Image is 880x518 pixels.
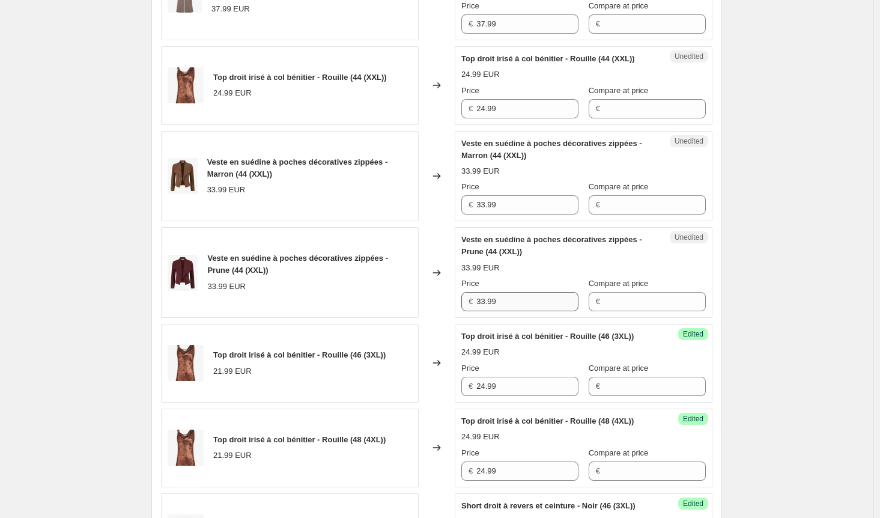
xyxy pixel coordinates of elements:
[461,165,500,177] div: 33.99 EUR
[589,279,649,288] span: Compare at price
[461,431,500,443] div: 24.99 EUR
[213,449,252,462] div: 21.99 EUR
[213,73,387,82] span: Top droit irisé à col bénitier - Rouille (44 (XXL))
[168,67,204,103] img: JOA-4214-1_80x.jpg
[596,297,600,306] span: €
[461,501,636,510] span: Short droit à revers et ceinture - Noir (46 (3XL))
[213,435,386,444] span: Top droit irisé à col bénitier - Rouille (48 (4XL))
[168,255,198,291] img: JOA-4737-1_80x.jpg
[213,365,252,377] div: 21.99 EUR
[683,499,703,508] span: Edited
[589,1,649,10] span: Compare at price
[675,136,703,146] span: Unedited
[213,87,252,99] div: 24.99 EUR
[589,86,649,95] span: Compare at price
[469,19,473,28] span: €
[461,346,500,358] div: 24.99 EUR
[461,86,479,95] span: Price
[596,382,600,391] span: €
[461,1,479,10] span: Price
[461,262,500,274] div: 33.99 EUR
[461,416,634,425] span: Top droit irisé à col bénitier - Rouille (48 (4XL))
[461,139,642,160] span: Veste en suédine à poches décoratives zippées - Marron (44 (XXL))
[596,466,600,475] span: €
[461,54,635,63] span: Top droit irisé à col bénitier - Rouille (44 (XXL))
[683,329,703,339] span: Edited
[168,430,204,466] img: JOA-4214-1_80x.jpg
[469,297,473,306] span: €
[596,19,600,28] span: €
[589,364,649,373] span: Compare at price
[207,184,246,196] div: 33.99 EUR
[461,332,634,341] span: Top droit irisé à col bénitier - Rouille (46 (3XL))
[211,3,250,15] div: 37.99 EUR
[168,158,198,194] img: JOA-4736-1_80x.jpg
[461,364,479,373] span: Price
[461,448,479,457] span: Price
[596,104,600,113] span: €
[461,235,642,256] span: Veste en suédine à poches décoratives zippées - Prune (44 (XXL))
[469,200,473,209] span: €
[589,182,649,191] span: Compare at price
[207,254,388,275] span: Veste en suédine à poches décoratives zippées - Prune (44 (XXL))
[213,350,386,359] span: Top droit irisé à col bénitier - Rouille (46 (3XL))
[675,52,703,61] span: Unedited
[168,345,204,381] img: JOA-4214-1_80x.jpg
[469,104,473,113] span: €
[596,200,600,209] span: €
[461,279,479,288] span: Price
[207,157,388,178] span: Veste en suédine à poches décoratives zippées - Marron (44 (XXL))
[461,182,479,191] span: Price
[461,69,500,81] div: 24.99 EUR
[683,414,703,424] span: Edited
[469,382,473,391] span: €
[589,448,649,457] span: Compare at price
[207,281,246,293] div: 33.99 EUR
[675,233,703,242] span: Unedited
[469,466,473,475] span: €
